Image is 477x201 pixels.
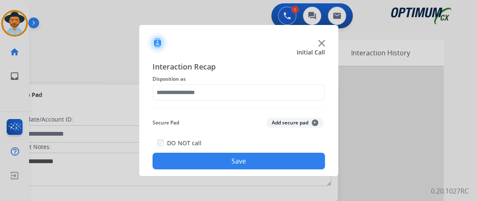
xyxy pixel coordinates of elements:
[152,118,179,128] span: Secure Pad
[267,118,323,128] button: Add secure pad+
[148,33,167,53] img: contactIcon
[152,74,325,84] span: Disposition as
[152,153,325,169] button: Save
[152,61,325,74] span: Interaction Recap
[167,139,201,147] label: DO NOT call
[312,119,318,126] span: +
[297,48,325,57] span: Initial Call
[152,107,325,108] img: contact-recap-line.svg
[431,186,469,196] p: 0.20.1027RC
